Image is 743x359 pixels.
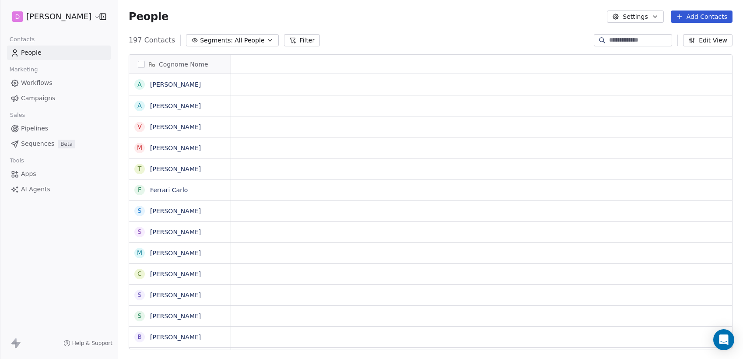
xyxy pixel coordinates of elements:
a: [PERSON_NAME] [150,165,201,172]
span: Contacts [6,33,39,46]
span: Apps [21,169,36,179]
div: M [137,248,142,257]
button: Filter [284,34,320,46]
div: S [138,311,142,320]
span: Sales [6,109,29,122]
span: All People [235,36,264,45]
span: D [15,12,20,21]
div: V [137,122,142,131]
span: Marketing [6,63,42,76]
span: Segments: [200,36,233,45]
a: SequencesBeta [7,137,111,151]
a: Ferrari Carlo [150,187,188,194]
div: F [138,185,141,194]
div: M [137,143,142,152]
button: Edit View [683,34,732,46]
div: S [138,206,142,215]
a: [PERSON_NAME] [150,250,201,257]
span: [PERSON_NAME] [26,11,91,22]
a: [PERSON_NAME] [150,208,201,215]
div: Cognome Nome [129,55,231,74]
span: Help & Support [72,340,112,347]
span: Campaigns [21,94,55,103]
div: grid [231,74,736,350]
button: Add Contacts [671,11,732,23]
div: B [137,332,142,341]
a: [PERSON_NAME] [150,334,201,341]
a: [PERSON_NAME] [150,102,201,109]
a: Campaigns [7,91,111,106]
div: C [137,269,142,278]
div: T [138,164,142,173]
div: S [138,290,142,299]
a: Apps [7,167,111,181]
button: Settings [607,11,663,23]
span: AI Agents [21,185,50,194]
span: 197 Contacts [129,35,175,46]
a: Pipelines [7,121,111,136]
a: Workflows [7,76,111,90]
a: [PERSON_NAME] [150,144,201,151]
div: S [138,227,142,236]
a: [PERSON_NAME] [150,229,201,236]
a: [PERSON_NAME] [150,292,201,299]
a: [PERSON_NAME] [150,81,201,88]
span: Pipelines [21,124,48,133]
div: A [137,101,142,110]
span: Tools [6,154,28,167]
span: Workflows [21,78,53,88]
button: D[PERSON_NAME] [11,9,93,24]
span: People [21,48,42,57]
div: Open Intercom Messenger [713,329,734,350]
span: People [129,10,168,23]
a: [PERSON_NAME] [150,271,201,278]
a: [PERSON_NAME] [150,313,201,320]
span: Sequences [21,139,54,148]
div: grid [129,74,231,350]
a: People [7,46,111,60]
a: AI Agents [7,182,111,197]
span: Beta [58,140,75,148]
div: A [137,80,142,89]
a: [PERSON_NAME] [150,123,201,130]
span: Cognome Nome [159,60,208,69]
a: Help & Support [63,340,112,347]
